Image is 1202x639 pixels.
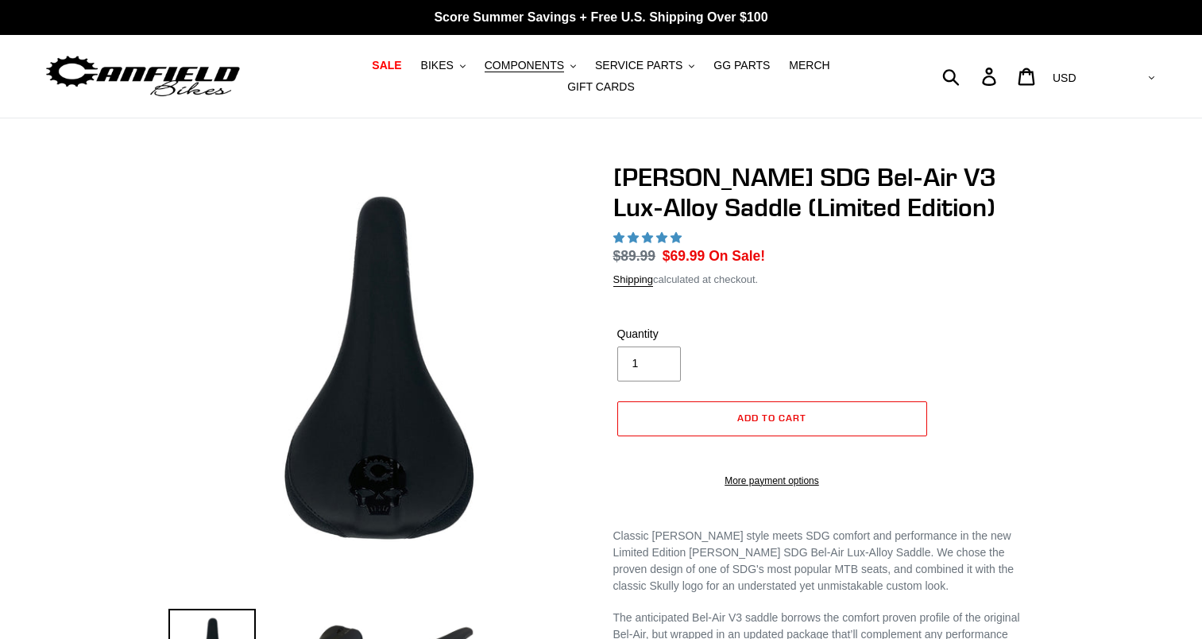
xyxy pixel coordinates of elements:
a: SALE [364,55,409,76]
span: GIFT CARDS [567,80,635,94]
span: 5.00 stars [613,231,685,244]
button: Add to cart [617,401,927,436]
button: COMPONENTS [477,55,584,76]
span: SALE [372,59,401,72]
span: BIKES [421,59,454,72]
span: MERCH [789,59,829,72]
a: GG PARTS [705,55,778,76]
button: BIKES [413,55,473,76]
button: SERVICE PARTS [587,55,702,76]
span: Add to cart [737,412,806,424]
span: COMPONENTS [485,59,564,72]
p: Classic [PERSON_NAME] style meets SDG comfort and performance in the new Limited Edition [PERSON_... [613,528,1034,594]
a: MERCH [781,55,837,76]
span: On Sale! [709,246,765,266]
a: GIFT CARDS [559,76,643,98]
s: $89.99 [613,248,656,264]
a: More payment options [617,474,927,488]
img: Canfield Bikes [44,52,242,102]
div: calculated at checkout. [613,272,1034,288]
a: Shipping [613,273,654,287]
label: Quantity [617,326,768,343]
input: Search [951,59,991,94]
span: GG PARTS [713,59,770,72]
h1: [PERSON_NAME] SDG Bel-Air V3 Lux-Alloy Saddle (Limited Edition) [613,162,1034,223]
span: SERVICE PARTS [595,59,682,72]
span: $69.99 [663,248,705,264]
